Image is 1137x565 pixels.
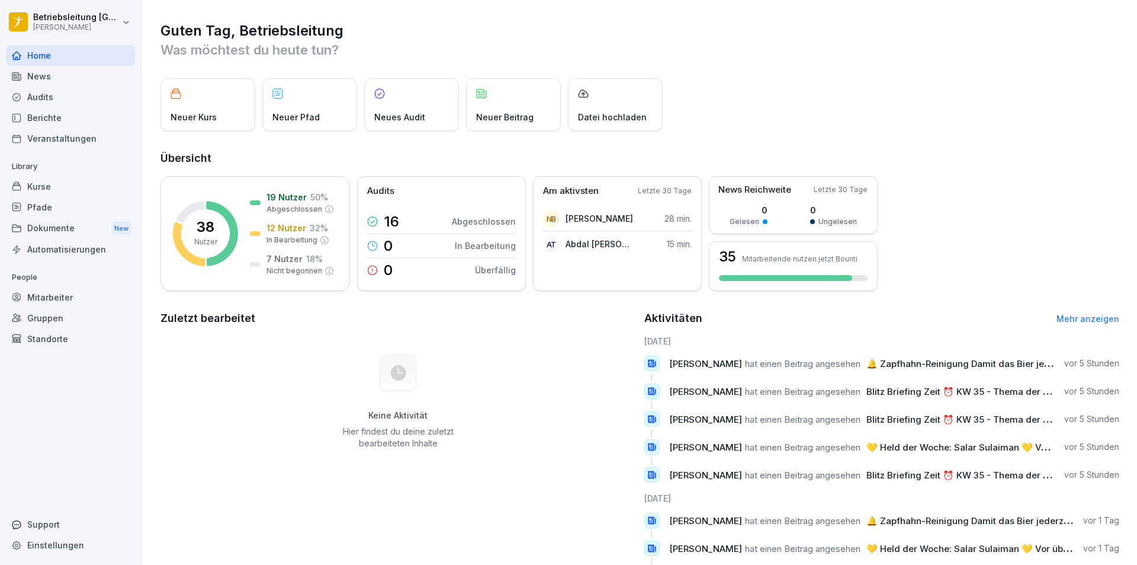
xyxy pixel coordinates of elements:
a: Mitarbeiter [6,287,135,308]
span: [PERSON_NAME] [669,515,742,526]
p: Was möchtest du heute tun? [160,40,1119,59]
p: 15 min. [667,238,692,250]
span: hat einen Beitrag angesehen [745,470,860,481]
p: [PERSON_NAME] [33,23,120,31]
p: Hier findest du deine zuletzt bearbeiteten Inhalte [338,426,458,449]
p: Letzte 30 Tage [638,186,692,196]
p: vor 5 Stunden [1064,357,1119,369]
p: 0 [384,239,393,253]
p: Nicht begonnen [266,266,322,276]
p: Abdal [PERSON_NAME] [566,238,634,250]
h5: Keine Aktivität [338,410,458,421]
h3: 35 [719,250,736,264]
p: Abgeschlossen [452,215,516,228]
div: Dokumente [6,218,135,240]
a: News [6,66,135,87]
p: Ungelesen [818,216,857,227]
p: 50 % [310,191,328,203]
div: NB [543,210,560,227]
p: Neuer Beitrag [476,111,534,123]
h2: Aktivitäten [644,310,702,327]
p: 32 % [310,222,328,234]
h6: [DATE] [644,492,1120,505]
div: AT [543,236,560,253]
a: Berichte [6,107,135,128]
a: Mehr anzeigen [1056,314,1119,324]
span: hat einen Beitrag angesehen [745,386,860,397]
p: Neuer Pfad [272,111,320,123]
p: Betriebsleitung [GEOGRAPHIC_DATA] [33,12,120,23]
span: [PERSON_NAME] [669,414,742,425]
span: [PERSON_NAME] [669,442,742,453]
span: [PERSON_NAME] [669,543,742,554]
span: [PERSON_NAME] [669,470,742,481]
a: DokumenteNew [6,218,135,240]
p: vor 1 Tag [1083,542,1119,554]
p: vor 5 Stunden [1064,413,1119,425]
h2: Zuletzt bearbeitet [160,310,636,327]
p: Am aktivsten [543,184,599,198]
p: vor 1 Tag [1083,515,1119,526]
p: 12 Nutzer [266,222,306,234]
p: Nutzer [194,237,217,247]
p: Abgeschlossen [266,204,322,215]
a: Gruppen [6,308,135,328]
span: hat einen Beitrag angesehen [745,414,860,425]
span: [PERSON_NAME] [669,386,742,397]
span: hat einen Beitrag angesehen [745,543,860,554]
a: Veranstaltungen [6,128,135,149]
a: Kurse [6,176,135,197]
p: News Reichweite [718,183,791,197]
span: [PERSON_NAME] [669,358,742,369]
p: 18 % [306,253,323,265]
p: 0 [730,204,767,216]
p: Gelesen [730,216,759,227]
p: 16 [384,215,399,229]
p: Neuer Kurs [171,111,217,123]
p: Mitarbeitende nutzen jetzt Bounti [742,254,857,263]
a: Automatisierungen [6,239,135,260]
p: vor 5 Stunden [1064,385,1119,397]
p: In Bearbeitung [455,240,516,252]
p: vor 5 Stunden [1064,441,1119,453]
div: Support [6,514,135,535]
p: 0 [810,204,857,216]
a: Pfade [6,197,135,218]
p: 19 Nutzer [266,191,307,203]
p: 0 [384,263,393,277]
div: New [111,222,131,235]
a: Home [6,45,135,66]
p: 7 Nutzer [266,253,303,265]
p: Datei hochladen [578,111,647,123]
span: hat einen Beitrag angesehen [745,442,860,453]
p: In Bearbeitung [266,235,317,245]
p: 28 min. [664,212,692,225]
p: Audits [367,184,394,198]
h2: Übersicht [160,150,1119,167]
h1: Guten Tag, Betriebsleitung [160,21,1119,40]
p: [PERSON_NAME] [566,212,633,225]
p: Neues Audit [374,111,425,123]
h6: [DATE] [644,335,1120,347]
p: Library [6,157,135,176]
p: Überfällig [475,264,516,276]
p: 38 [197,220,214,234]
a: Standorte [6,328,135,349]
span: hat einen Beitrag angesehen [745,358,860,369]
p: Letzte 30 Tage [814,184,868,195]
a: Audits [6,87,135,107]
a: Einstellungen [6,535,135,556]
span: hat einen Beitrag angesehen [745,515,860,526]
